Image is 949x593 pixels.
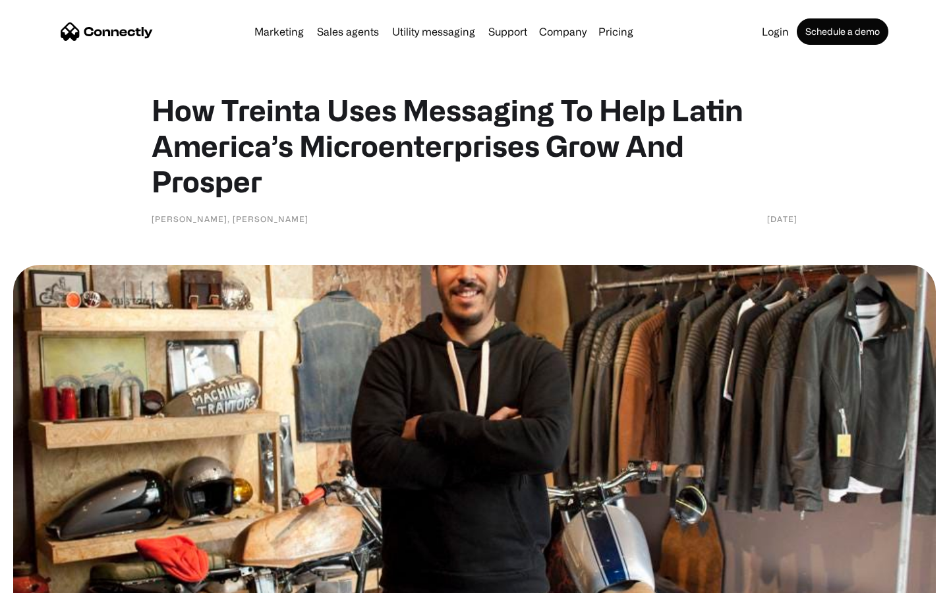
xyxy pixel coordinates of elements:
a: Pricing [593,26,639,37]
a: Marketing [249,26,309,37]
div: Company [539,22,587,41]
div: [DATE] [767,212,797,225]
a: Support [483,26,532,37]
div: [PERSON_NAME], [PERSON_NAME] [152,212,308,225]
ul: Language list [26,570,79,588]
a: Login [757,26,794,37]
a: Sales agents [312,26,384,37]
h1: How Treinta Uses Messaging To Help Latin America’s Microenterprises Grow And Prosper [152,92,797,199]
aside: Language selected: English [13,570,79,588]
a: Schedule a demo [797,18,888,45]
a: Utility messaging [387,26,480,37]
